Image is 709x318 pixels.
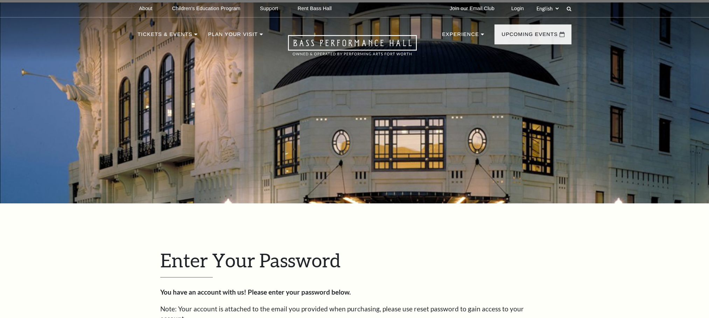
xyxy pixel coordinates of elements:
[139,6,152,12] p: About
[160,249,341,271] span: Enter Your Password
[138,30,192,43] p: Tickets & Events
[248,288,351,296] strong: Please enter your password below.
[208,30,258,43] p: Plan Your Visit
[501,30,558,43] p: Upcoming Events
[442,30,479,43] p: Experience
[535,5,560,12] select: Select:
[260,6,278,12] p: Support
[160,288,246,296] strong: You have an account with us!
[297,6,332,12] p: Rent Bass Hall
[172,6,240,12] p: Children's Education Program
